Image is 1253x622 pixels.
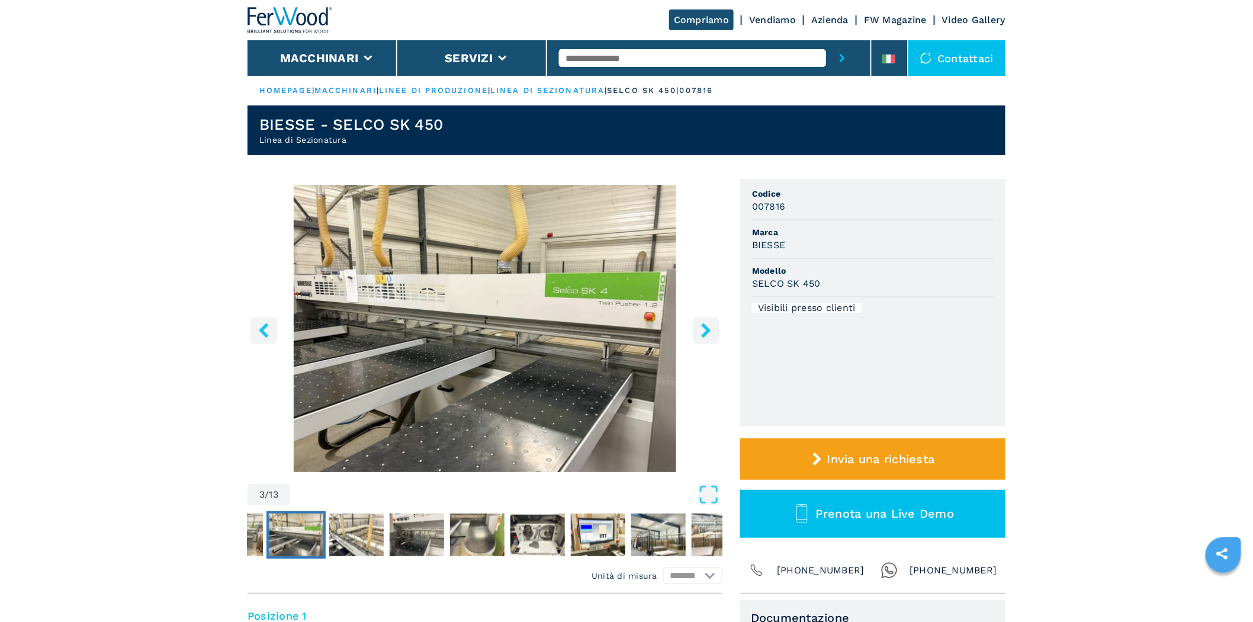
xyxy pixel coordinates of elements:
[752,238,786,252] h3: BIESSE
[571,514,625,556] img: 5abb858ac52dd5bbfe11af80148ab091
[680,85,714,96] p: 007816
[488,86,490,95] span: |
[312,86,314,95] span: |
[910,562,997,579] span: [PHONE_NUMBER]
[752,226,994,238] span: Marca
[265,490,269,499] span: /
[266,511,326,559] button: Go to Slide 3
[689,511,748,559] button: Go to Slide 10
[314,86,377,95] a: macchinari
[629,511,688,559] button: Go to Slide 9
[669,9,734,30] a: Compriamo
[568,511,628,559] button: Go to Slide 8
[448,511,507,559] button: Go to Slide 6
[269,514,323,556] img: 6beac7ca6137a1b16ae7dfbbfd0eedd5
[269,490,279,499] span: 13
[693,317,719,344] button: right-button
[510,514,565,556] img: eec77226564af7f19145311e438a1652
[605,86,607,95] span: |
[259,490,265,499] span: 3
[1207,539,1237,569] a: sharethis
[942,14,1005,25] a: Video Gallery
[752,188,994,200] span: Codice
[259,134,443,146] h2: Linea di Sezionatura
[752,265,994,277] span: Modello
[293,484,719,505] button: Open Fullscreen
[250,317,277,344] button: left-button
[811,14,849,25] a: Azienda
[390,514,444,556] img: 281763253e869f7df92183bfed9521d5
[445,51,493,65] button: Servizi
[692,514,746,556] img: 201a48224f7c3cd3ba4f19132b1561ff
[608,85,680,96] p: selco sk 450 |
[864,14,927,25] a: FW Magazine
[815,506,954,521] span: Prenota una Live Demo
[206,511,681,559] nav: Thumbnail Navigation
[881,562,898,579] img: Whatsapp
[248,185,722,472] img: Linea di Sezionatura BIESSE SELCO SK 450
[259,86,312,95] a: HOMEPAGE
[248,185,722,472] div: Go to Slide 3
[908,40,1006,76] div: Contattaci
[490,86,605,95] a: linea di sezionatura
[248,7,333,33] img: Ferwood
[327,511,386,559] button: Go to Slide 4
[920,52,932,64] img: Contattaci
[592,570,657,582] em: Unità di misura
[740,438,1005,480] button: Invia una richiesta
[379,86,488,95] a: linee di produzione
[748,562,765,579] img: Phone
[1203,569,1244,613] iframe: Chat
[329,514,384,556] img: bfff203ee88949fd54ce829f9e10613e
[826,40,859,76] button: submit-button
[259,115,443,134] h1: BIESSE - SELCO SK 450
[450,514,505,556] img: a6684f6385acc014da90ee697bef1ce8
[752,277,821,290] h3: SELCO SK 450
[377,86,379,95] span: |
[631,514,686,556] img: 41da91894d9ee63ea6759fc7b783e5b2
[777,562,865,579] span: [PHONE_NUMBER]
[827,452,935,466] span: Invia una richiesta
[752,303,862,313] div: Visibili presso clienti
[508,511,567,559] button: Go to Slide 7
[749,14,796,25] a: Vendiamo
[280,51,359,65] button: Macchinari
[740,490,1005,538] button: Prenota una Live Demo
[387,511,446,559] button: Go to Slide 5
[752,200,786,213] h3: 007816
